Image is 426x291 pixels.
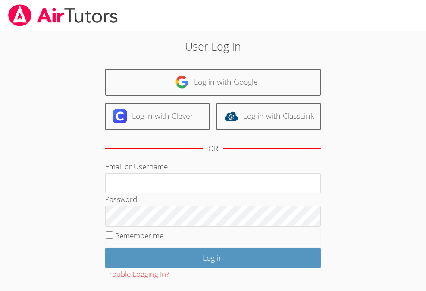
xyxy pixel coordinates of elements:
[105,103,210,130] a: Log in with Clever
[113,109,127,123] img: clever-logo-6eab21bc6e7a338710f1a6ff85c0baf02591cd810cc4098c63d3a4b26e2feb20.svg
[105,161,168,171] label: Email or Username
[208,142,218,155] div: OR
[7,4,119,26] img: airtutors_banner-c4298cdbf04f3fff15de1276eac7730deb9818008684d7c2e4769d2f7ddbe033.png
[60,38,366,54] h2: User Log in
[175,75,189,89] img: google-logo-50288ca7cdecda66e5e0955fdab243c47b7ad437acaf1139b6f446037453330a.svg
[105,69,321,96] a: Log in with Google
[105,268,169,281] button: Trouble Logging In?
[224,109,238,123] img: classlink-logo-d6bb404cc1216ec64c9a2012d9dc4662098be43eaf13dc465df04b49fa7ab582.svg
[216,103,321,130] a: Log in with ClassLink
[105,248,321,268] input: Log in
[115,231,163,240] label: Remember me
[105,194,137,204] label: Password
